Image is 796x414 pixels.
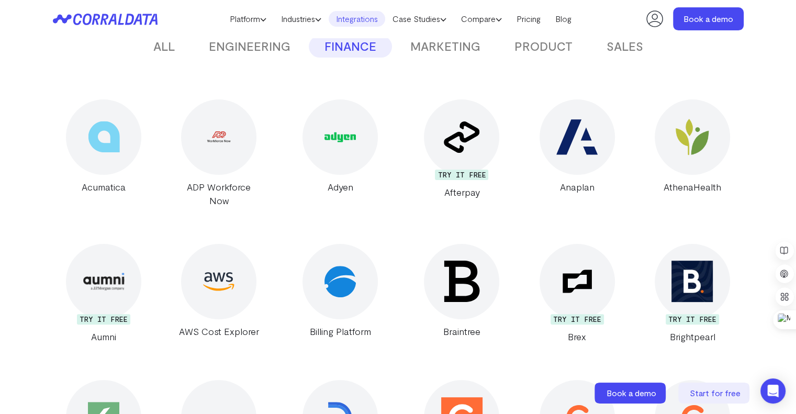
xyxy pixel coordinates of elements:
div: Afterpay [411,185,513,199]
img: AthenaHealth [671,116,713,158]
div: AthenaHealth [641,180,743,194]
div: Brex [526,330,628,343]
div: Brightpearl [641,330,743,343]
a: Integrations [329,11,385,27]
img: Aumni [83,273,125,291]
a: Adyen Adyen [283,99,398,207]
button: FINANCE [309,36,392,58]
img: Brex [562,270,593,293]
a: Book a demo [673,7,744,30]
a: Anaplan Anaplan [526,99,628,207]
button: ALL [138,36,190,58]
img: Afterpay [444,121,480,153]
img: Acumatica [88,121,120,153]
div: Billing Platform [283,325,398,338]
a: Pricing [509,11,548,27]
a: Billing Platform Billing Platform [283,244,398,343]
div: ADP Workforce Now [168,180,270,207]
a: Start for free [678,383,752,404]
div: TRY IT FREE [77,314,130,325]
div: Anaplan [526,180,628,194]
a: Book a demo [595,383,668,404]
a: AWS Cost Explorer AWS Cost Explorer [168,244,270,343]
div: TRY IT FREE [551,314,604,325]
a: Compare [454,11,509,27]
a: Platform [222,11,274,27]
a: Industries [274,11,329,27]
div: TRY IT FREE [666,314,719,325]
div: AWS Cost Explorer [168,325,270,338]
img: Billing Platform [324,266,356,297]
a: Case Studies [385,11,454,27]
a: Brex TRY IT FREE Brex [526,244,628,343]
img: ADP Workforce Now [198,124,240,151]
div: Adyen [283,180,398,194]
div: Aumni [53,330,155,343]
div: Open Intercom Messenger [760,378,786,404]
div: Braintree [411,325,513,338]
span: Start for free [690,388,741,398]
button: SALES [591,36,659,58]
button: MARKETING [395,36,496,58]
button: ENGINEERING [193,36,306,58]
a: Blog [548,11,579,27]
div: TRY IT FREE [435,170,488,180]
span: Book a demo [607,388,656,398]
a: AthenaHealth AthenaHealth [641,99,743,207]
img: Anaplan [556,116,598,158]
a: Afterpay TRY IT FREE Afterpay [411,99,513,207]
a: Braintree Braintree [411,244,513,343]
a: Brightpearl TRY IT FREE Brightpearl [641,244,743,343]
img: Braintree [441,261,483,302]
button: PRODUCT [499,36,588,58]
div: Acumatica [53,180,155,194]
a: ADP Workforce Now ADP Workforce Now [168,99,270,207]
a: Acumatica Acumatica [53,99,155,207]
img: Brightpearl [671,261,713,302]
img: AWS Cost Explorer [203,266,234,297]
img: Adyen [324,121,356,153]
a: Aumni TRY IT FREE Aumni [53,244,155,343]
